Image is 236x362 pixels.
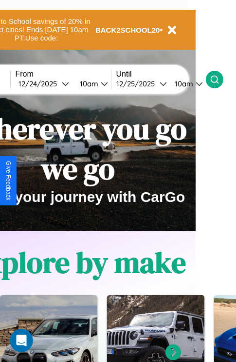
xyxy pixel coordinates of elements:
button: 12/24/2025 [16,79,72,89]
div: 10am [170,79,196,88]
button: 10am [72,79,111,89]
div: 10am [75,79,101,88]
label: From [16,70,111,79]
div: 12 / 24 / 2025 [18,79,62,88]
div: Give Feedback [5,161,12,201]
button: 10am [167,79,206,89]
b: BACK2SCHOOL20 [95,26,160,34]
iframe: Intercom live chat [10,329,33,352]
label: Until [116,70,206,79]
div: 12 / 25 / 2025 [116,79,160,88]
